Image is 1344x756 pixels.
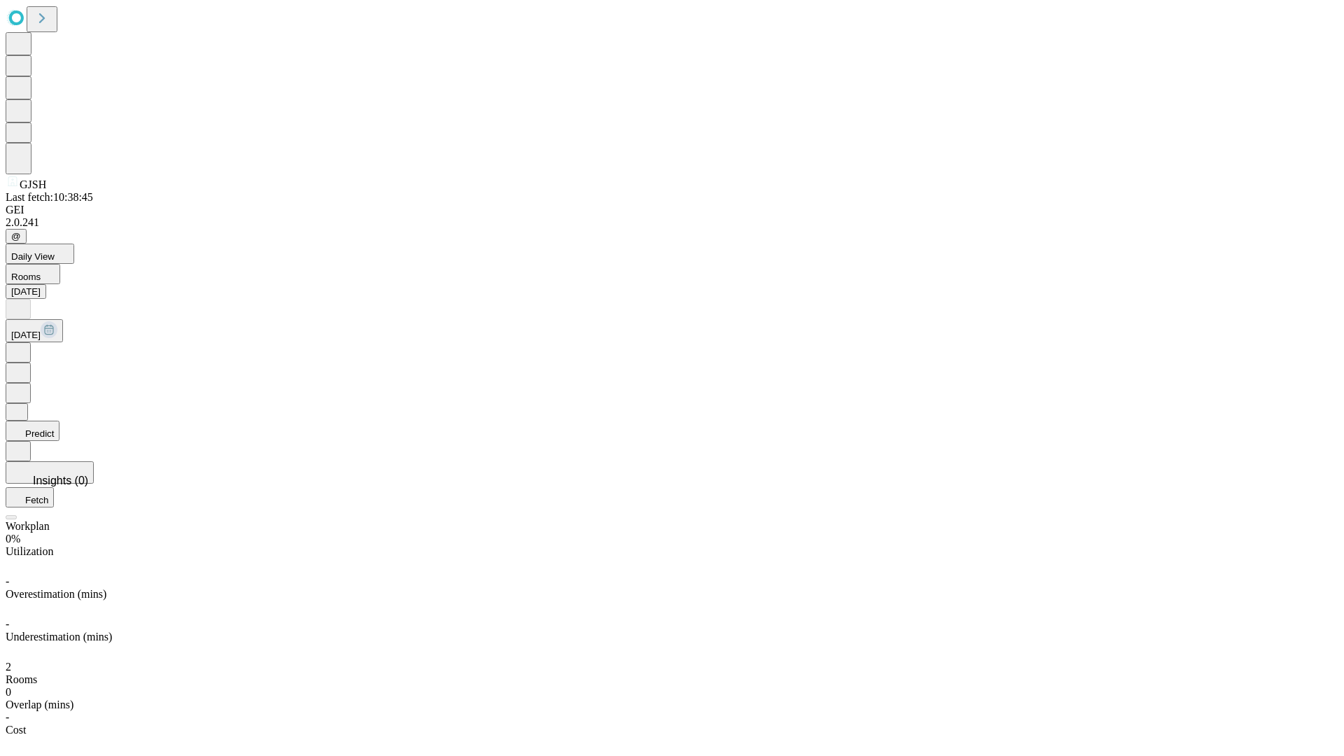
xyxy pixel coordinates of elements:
[6,724,26,736] span: Cost
[6,319,63,342] button: [DATE]
[6,618,9,630] span: -
[6,631,112,643] span: Underestimation (mins)
[6,661,11,673] span: 2
[6,588,106,600] span: Overestimation (mins)
[6,520,50,532] span: Workplan
[6,229,27,244] button: @
[6,711,9,723] span: -
[6,191,93,203] span: Last fetch: 10:38:45
[11,251,55,262] span: Daily View
[6,461,94,484] button: Insights (0)
[11,330,41,340] span: [DATE]
[6,575,9,587] span: -
[6,216,1338,229] div: 2.0.241
[6,673,37,685] span: Rooms
[6,533,20,545] span: 0%
[6,699,73,710] span: Overlap (mins)
[6,284,46,299] button: [DATE]
[33,475,88,486] span: Insights (0)
[6,686,11,698] span: 0
[20,178,46,190] span: GJSH
[6,421,59,441] button: Predict
[6,545,53,557] span: Utilization
[6,264,60,284] button: Rooms
[6,204,1338,216] div: GEI
[11,272,41,282] span: Rooms
[6,487,54,507] button: Fetch
[6,244,74,264] button: Daily View
[11,231,21,241] span: @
